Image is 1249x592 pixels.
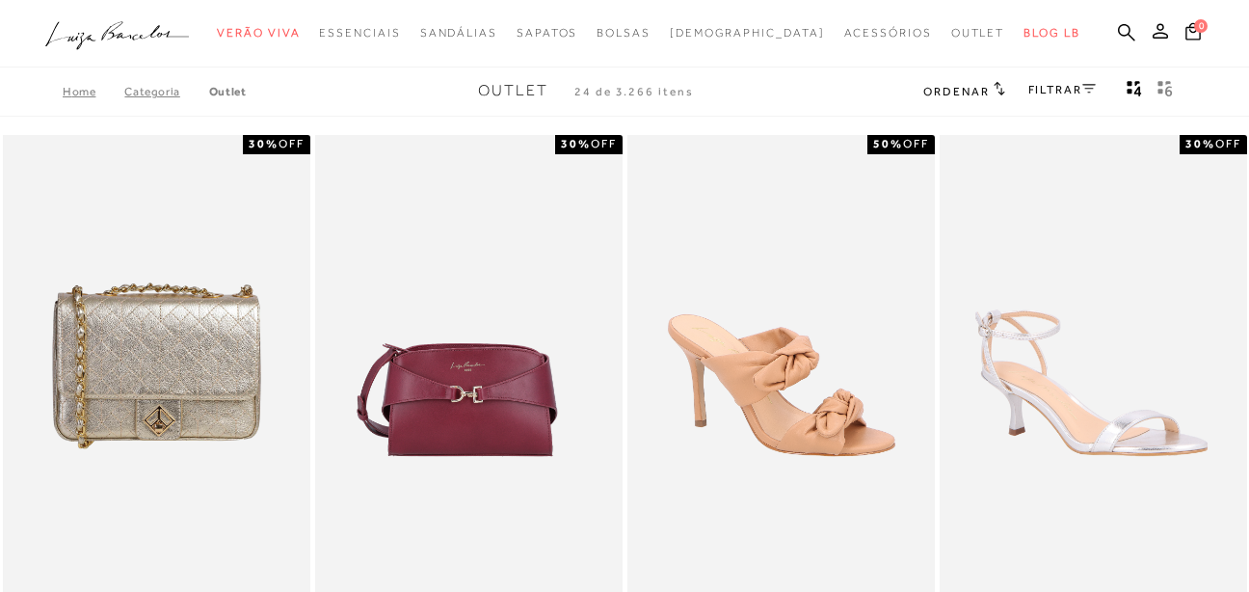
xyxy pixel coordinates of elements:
[873,137,903,150] strong: 50%
[279,137,305,150] span: OFF
[597,15,651,51] a: noSubCategoriesText
[517,26,577,40] span: Sapatos
[951,26,1005,40] span: Outlet
[1185,137,1215,150] strong: 30%
[1023,15,1079,51] a: BLOG LB
[124,85,208,98] a: Categoria
[319,26,400,40] span: Essenciais
[903,137,929,150] span: OFF
[420,26,497,40] span: Sandálias
[670,15,825,51] a: noSubCategoriesText
[951,15,1005,51] a: noSubCategoriesText
[1215,137,1241,150] span: OFF
[844,26,932,40] span: Acessórios
[923,85,989,98] span: Ordenar
[63,85,124,98] a: Home
[1180,21,1207,47] button: 0
[844,15,932,51] a: noSubCategoriesText
[561,137,591,150] strong: 30%
[1023,26,1079,40] span: BLOG LB
[319,15,400,51] a: noSubCategoriesText
[1028,83,1096,96] a: FILTRAR
[249,137,279,150] strong: 30%
[597,26,651,40] span: Bolsas
[217,15,300,51] a: noSubCategoriesText
[1152,79,1179,104] button: gridText6Desc
[1121,79,1148,104] button: Mostrar 4 produtos por linha
[517,15,577,51] a: noSubCategoriesText
[670,26,825,40] span: [DEMOGRAPHIC_DATA]
[420,15,497,51] a: noSubCategoriesText
[209,85,247,98] a: Outlet
[1194,19,1208,33] span: 0
[591,137,617,150] span: OFF
[478,82,548,99] span: Outlet
[217,26,300,40] span: Verão Viva
[574,85,694,98] span: 24 de 3.266 itens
